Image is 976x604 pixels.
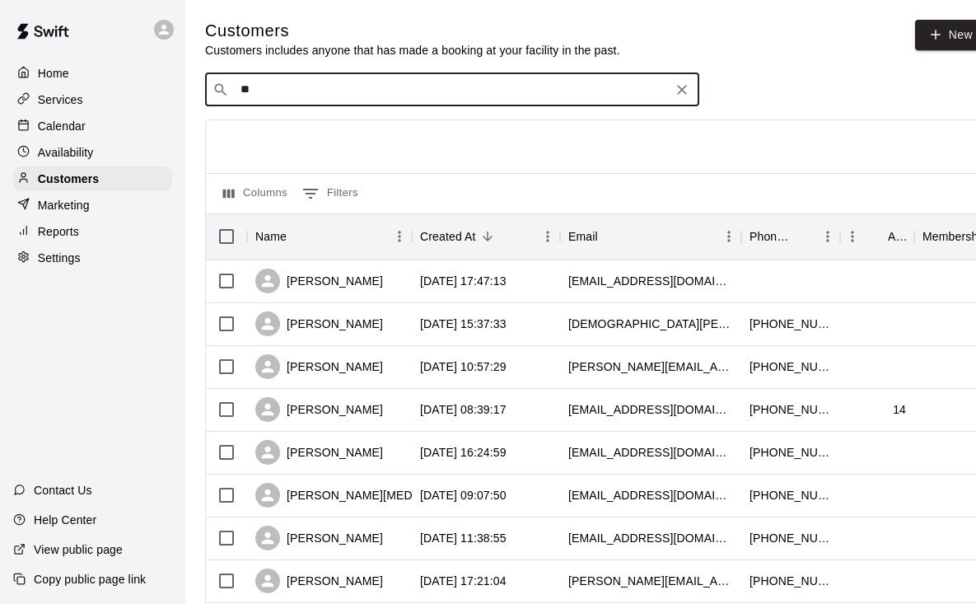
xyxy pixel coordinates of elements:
p: Help Center [34,512,96,528]
button: Menu [717,224,741,249]
p: Customers includes anyone that has made a booking at your facility in the past. [205,42,620,59]
div: Name [255,213,287,260]
div: 2025-09-15 10:57:29 [420,358,507,375]
div: wakakennekakaw@gmail.com [568,401,733,418]
a: Marketing [13,193,172,218]
div: 2025-09-09 11:38:55 [420,530,507,546]
div: [PERSON_NAME] [255,354,383,379]
p: Marketing [38,197,90,213]
div: andrewdoral.174@gmail.com [568,487,733,503]
button: Menu [387,224,412,249]
div: [PERSON_NAME] [255,440,383,465]
button: Sort [598,225,621,248]
a: Settings [13,246,172,270]
div: Email [560,213,741,260]
div: lindsey.colantino@gmail.com [568,358,733,375]
button: Show filters [298,180,362,207]
p: Contact Us [34,482,92,499]
div: +13128293421 [750,487,832,503]
p: Services [38,91,83,108]
div: Search customers by name or email [205,73,699,106]
div: +16309452284 [750,401,832,418]
p: Calendar [38,118,86,134]
div: Age [840,213,914,260]
div: rckccarr@msn.com [568,444,733,461]
p: Copy public page link [34,571,146,588]
div: +18478123759 [750,316,832,332]
div: [PERSON_NAME] [255,397,383,422]
a: Customers [13,166,172,191]
p: View public page [34,541,123,558]
div: jbruns@hotmail.com [568,273,733,289]
div: 2025-09-15 08:39:17 [420,401,507,418]
div: [PERSON_NAME] [255,269,383,293]
p: Settings [38,250,81,266]
a: Services [13,87,172,112]
button: Sort [476,225,499,248]
div: 2025-09-15 15:37:33 [420,316,507,332]
div: [PERSON_NAME] [255,569,383,593]
p: Availability [38,144,94,161]
button: Sort [865,225,888,248]
div: +19197406866 [750,358,832,375]
div: +18479137924 [750,573,832,589]
button: Clear [670,78,693,101]
div: Age [888,213,906,260]
p: Customers [38,171,99,187]
div: Phone Number [741,213,840,260]
div: Created At [420,213,476,260]
button: Menu [840,224,865,249]
button: Sort [792,225,815,248]
a: Home [13,61,172,86]
div: Created At [412,213,560,260]
div: [PERSON_NAME] [255,526,383,550]
div: [PERSON_NAME][MEDICAL_DATA] [255,483,478,508]
div: Email [568,213,598,260]
div: +16122518982 [750,530,832,546]
div: 2025-09-08 17:21:04 [420,573,507,589]
a: Availability [13,140,172,165]
p: Reports [38,223,79,240]
div: Name [247,213,412,260]
button: Sort [287,225,310,248]
p: Home [38,65,69,82]
div: 14 [893,401,906,418]
div: 2025-09-14 16:24:59 [420,444,507,461]
h5: Customers [205,20,620,42]
div: 2025-09-17 17:47:13 [420,273,507,289]
a: Reports [13,219,172,244]
div: 2025-09-10 09:07:50 [420,487,507,503]
div: +17086104501 [750,444,832,461]
div: jaclyn.aprati@gmail.com [568,573,733,589]
button: Select columns [219,180,292,207]
div: lkrietem@gmail.com [568,530,733,546]
button: Menu [535,224,560,249]
div: britini.fawcett@gmail.com [568,316,733,332]
button: Menu [815,224,840,249]
a: Calendar [13,114,172,138]
div: Phone Number [750,213,792,260]
div: [PERSON_NAME] [255,311,383,336]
